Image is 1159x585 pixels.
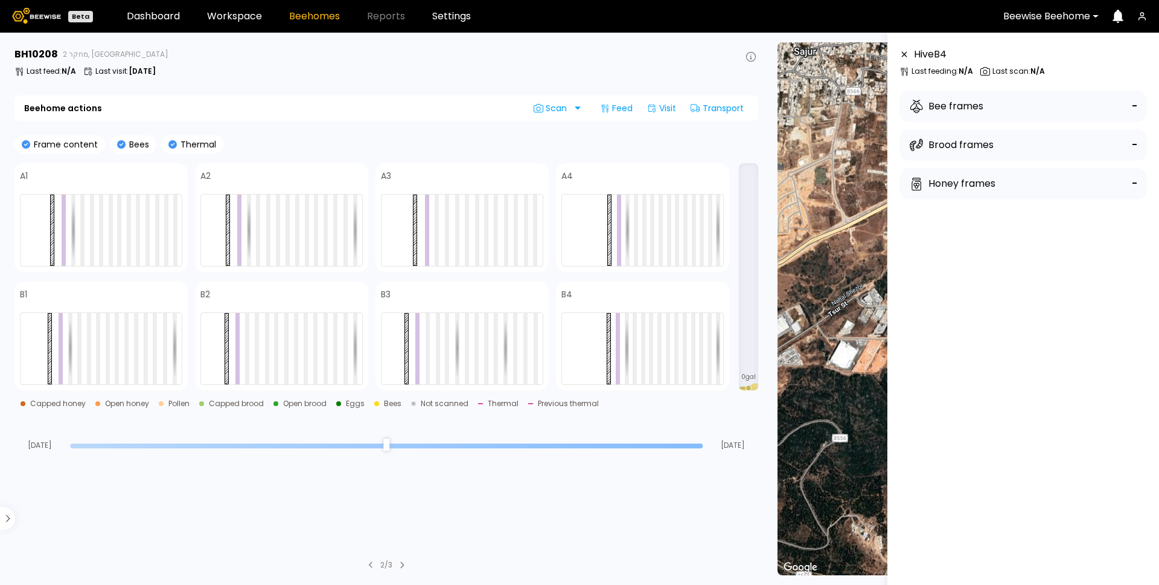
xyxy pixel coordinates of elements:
[707,442,758,449] span: [DATE]
[30,140,98,149] p: Frame content
[1132,137,1137,154] div: -
[95,68,156,75] p: Last visit :
[561,172,573,180] h4: A4
[781,560,820,575] img: Google
[209,400,264,407] div: Capped brood
[909,99,983,114] div: Bee frames
[781,560,820,575] a: Open this area in Google Maps (opens a new window)
[381,290,391,299] h4: B3
[534,103,571,113] span: Scan
[289,11,340,21] a: Beehomes
[24,104,102,112] b: Beehome actions
[1030,66,1045,76] b: N/A
[912,68,973,75] p: Last feeding :
[200,290,210,299] h4: B2
[177,140,216,149] p: Thermal
[909,138,994,152] div: Brood frames
[992,68,1045,75] p: Last scan :
[14,442,65,449] span: [DATE]
[914,47,947,62] div: Hive B 4
[168,400,190,407] div: Pollen
[20,172,28,180] h4: A1
[1132,175,1137,192] div: -
[200,172,211,180] h4: A2
[14,50,58,59] h3: BH 10208
[127,11,180,21] a: Dashboard
[538,400,599,407] div: Previous thermal
[68,11,93,22] div: Beta
[384,400,401,407] div: Bees
[126,140,149,149] p: Bees
[63,51,168,58] span: מחקר 2, [GEOGRAPHIC_DATA]
[561,290,572,299] h4: B4
[642,99,681,118] div: Visit
[909,176,995,191] div: Honey frames
[346,400,365,407] div: Eggs
[105,400,149,407] div: Open honey
[488,400,519,407] div: Thermal
[686,99,749,118] div: Transport
[129,66,156,76] b: [DATE]
[432,11,471,21] a: Settings
[12,8,61,24] img: Beewise logo
[283,400,327,407] div: Open brood
[20,290,27,299] h4: B1
[1132,98,1137,115] div: -
[27,68,76,75] p: Last feed :
[380,560,392,570] div: 2 / 3
[595,99,637,118] div: Feed
[741,374,756,380] span: 0 gal
[421,400,468,407] div: Not scanned
[367,11,405,21] span: Reports
[207,11,262,21] a: Workspace
[381,172,391,180] h4: A3
[959,66,973,76] b: N/A
[30,400,86,407] div: Capped honey
[62,66,76,76] b: N/A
